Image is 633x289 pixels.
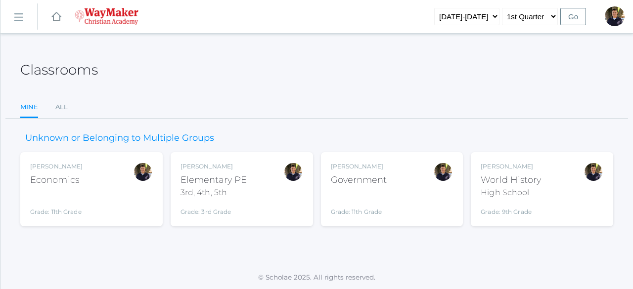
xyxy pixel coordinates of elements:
div: 3rd, 4th, 5th [181,187,247,199]
a: All [55,97,68,117]
div: [PERSON_NAME] [181,162,247,171]
div: Grade: 11th Grade [331,191,387,216]
div: Government [331,173,387,187]
h3: Unknown or Belonging to Multiple Groups [20,133,219,143]
div: [PERSON_NAME] [331,162,387,171]
input: Go [560,8,586,25]
h2: Classrooms [20,62,98,78]
div: Richard Lepage [605,6,625,26]
div: Elementary PE [181,173,247,187]
div: Richard Lepage [433,162,453,182]
div: World History [481,173,541,187]
div: Richard Lepage [283,162,303,182]
div: Grade: 11th Grade [30,191,83,216]
img: waymaker-logo-stack-white-1602f2b1af18da31a5905e9982d058868370996dac5278e84edea6dabf9a3315.png [75,8,138,25]
div: Grade: 9th Grade [481,203,541,216]
div: Richard Lepage [133,162,153,182]
div: [PERSON_NAME] [481,162,541,171]
div: [PERSON_NAME] [30,162,83,171]
div: Grade: 3rd Grade [181,203,247,216]
div: Richard Lepage [584,162,603,182]
p: © Scholae 2025. All rights reserved. [0,272,633,282]
a: Mine [20,97,38,119]
div: Economics [30,173,83,187]
div: High School [481,187,541,199]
